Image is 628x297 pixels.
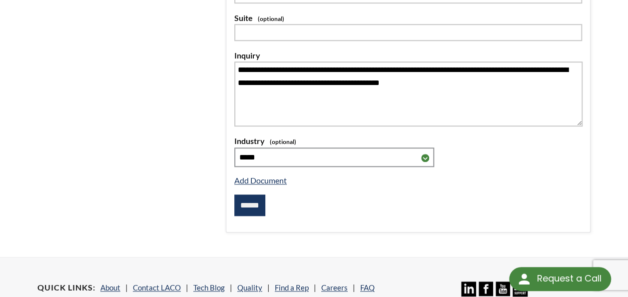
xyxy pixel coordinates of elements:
[234,49,582,62] label: Inquiry
[537,267,601,290] div: Request a Call
[321,283,348,292] a: Careers
[275,283,309,292] a: Find a Rep
[360,283,375,292] a: FAQ
[509,267,611,291] div: Request a Call
[234,134,582,147] label: Industry
[133,283,181,292] a: Contact LACO
[237,283,262,292] a: Quality
[100,283,120,292] a: About
[37,282,95,293] h4: Quick Links
[234,11,582,24] label: Suite
[234,175,287,185] a: Add Document
[516,271,532,287] img: round button
[193,283,225,292] a: Tech Blog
